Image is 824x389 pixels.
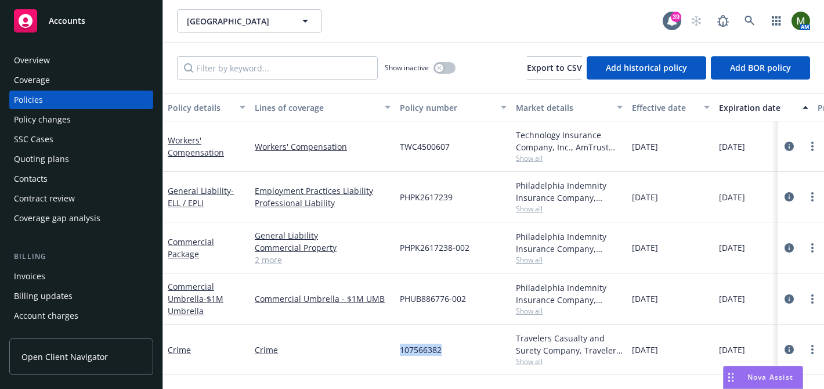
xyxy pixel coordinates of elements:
a: more [805,343,819,356]
a: Account charges [9,307,153,325]
span: [GEOGRAPHIC_DATA] [187,15,287,27]
a: Start snowing [685,9,708,33]
a: Switch app [765,9,788,33]
span: PHPK2617238-002 [400,242,469,254]
div: Policies [14,91,43,109]
a: circleInformation [782,139,796,153]
a: Policies [9,91,153,109]
a: Report a Bug [711,9,735,33]
a: circleInformation [782,292,796,306]
div: Policy changes [14,110,71,129]
span: [DATE] [719,141,745,153]
a: more [805,292,819,306]
button: Add BOR policy [711,56,810,80]
a: Contract review [9,189,153,208]
a: more [805,241,819,255]
a: Accounts [9,5,153,37]
button: Policy number [395,93,511,121]
a: General Liability [168,185,234,208]
button: Export to CSV [527,56,582,80]
span: [DATE] [632,242,658,254]
div: Philadelphia Indemnity Insurance Company, [GEOGRAPHIC_DATA] Insurance Companies [516,179,623,204]
button: Lines of coverage [250,93,395,121]
span: Open Client Navigator [21,351,108,363]
a: Crime [255,344,391,356]
div: Lines of coverage [255,102,378,114]
span: TWC4500607 [400,141,450,153]
a: Commercial Property [255,242,391,254]
a: Commercial Umbrella - $1M UMB [255,293,391,305]
span: Export to CSV [527,62,582,73]
div: Invoices [14,267,45,286]
a: Crime [168,344,191,355]
a: Policy changes [9,110,153,129]
span: Show all [516,204,623,214]
div: SSC Cases [14,130,53,149]
span: Show all [516,153,623,163]
span: Show all [516,255,623,265]
div: Billing [9,251,153,262]
div: Installment plans [14,326,82,345]
a: Coverage [9,71,153,89]
div: Billing updates [14,287,73,305]
div: Philadelphia Indemnity Insurance Company, [GEOGRAPHIC_DATA] Insurance Companies [516,230,623,255]
button: Expiration date [714,93,813,121]
div: Market details [516,102,610,114]
a: General Liability [255,229,391,242]
div: Expiration date [719,102,796,114]
span: PHUB886776-002 [400,293,466,305]
span: [DATE] [719,344,745,356]
div: Coverage gap analysis [14,209,100,228]
span: [DATE] [632,344,658,356]
a: circleInformation [782,190,796,204]
span: 107566382 [400,344,442,356]
a: Installment plans [9,326,153,345]
div: Travelers Casualty and Surety Company, Travelers Insurance [516,332,623,356]
div: Drag to move [724,366,738,388]
a: Coverage gap analysis [9,209,153,228]
a: Workers' Compensation [168,135,224,158]
span: Add historical policy [606,62,687,73]
span: [DATE] [632,191,658,203]
div: Account charges [14,307,78,325]
div: Quoting plans [14,150,69,168]
div: Effective date [632,102,697,114]
div: 39 [671,10,681,21]
span: [DATE] [719,242,745,254]
a: Overview [9,51,153,70]
a: Employment Practices Liability [255,185,391,197]
span: Accounts [49,16,85,26]
span: Add BOR policy [730,62,791,73]
a: 2 more [255,254,391,266]
div: Policy number [400,102,494,114]
span: Nova Assist [747,372,793,382]
a: more [805,139,819,153]
button: Add historical policy [587,56,706,80]
div: Overview [14,51,50,70]
span: Show all [516,306,623,316]
a: Commercial Umbrella [168,281,223,316]
a: Contacts [9,170,153,188]
a: Invoices [9,267,153,286]
a: circleInformation [782,241,796,255]
span: Show inactive [385,63,429,73]
div: Contract review [14,189,75,208]
span: [DATE] [632,141,658,153]
a: Search [738,9,761,33]
div: Contacts [14,170,48,188]
button: Policy details [163,93,250,121]
a: more [805,190,819,204]
div: Policy details [168,102,233,114]
button: Nova Assist [723,366,803,389]
a: Commercial Package [168,236,214,260]
button: Effective date [627,93,714,121]
img: photo [792,12,810,30]
button: [GEOGRAPHIC_DATA] [177,9,322,33]
a: Billing updates [9,287,153,305]
span: PHPK2617239 [400,191,453,203]
a: Quoting plans [9,150,153,168]
span: [DATE] [719,191,745,203]
button: Market details [511,93,627,121]
a: Workers' Compensation [255,141,391,153]
input: Filter by keyword... [177,56,378,80]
